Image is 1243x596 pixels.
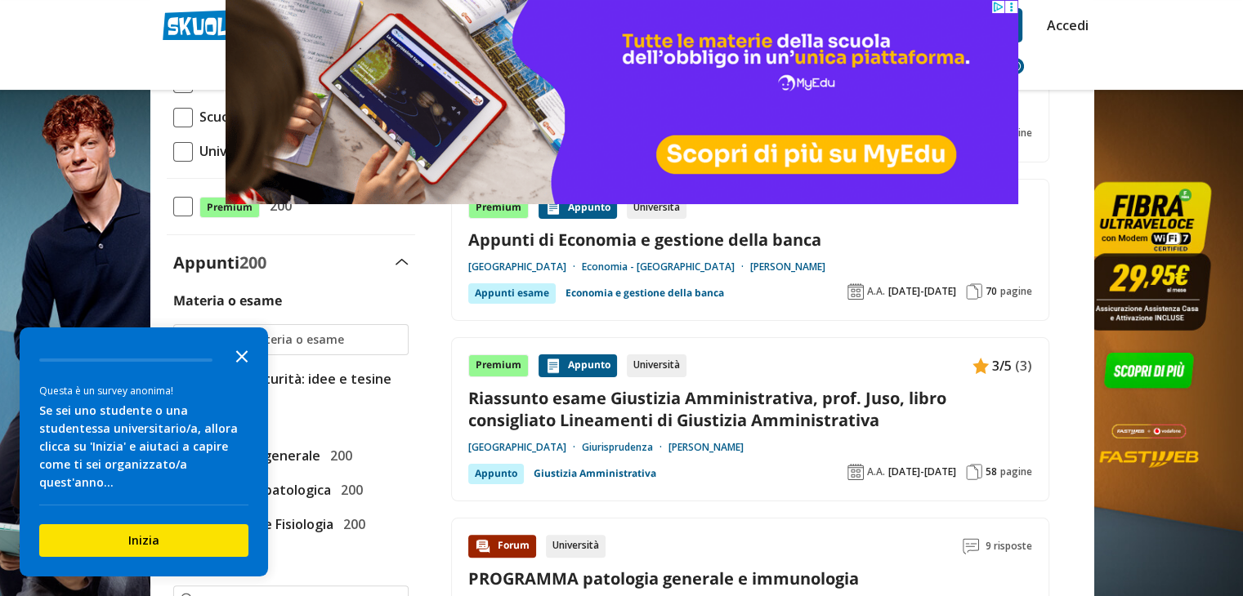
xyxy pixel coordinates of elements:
[966,283,982,300] img: Pagine
[545,358,561,374] img: Appunti contenuto
[582,260,750,274] a: Economia - [GEOGRAPHIC_DATA]
[668,441,744,454] a: [PERSON_NAME]
[847,283,864,300] img: Anno accademico
[173,251,266,274] label: Appunti
[1000,285,1032,298] span: pagine
[966,464,982,480] img: Pagine
[39,524,248,557] button: Inizia
[39,383,248,398] div: Questa è un survey anonima!
[468,229,1032,251] a: Appunti di Economia e gestione della banca
[334,479,363,500] span: 200
[750,260,825,274] a: [PERSON_NAME]
[986,285,997,298] span: 70
[337,514,365,535] span: 200
[888,465,956,478] span: [DATE]-[DATE]
[867,465,885,478] span: A.A.
[199,197,260,218] span: Premium
[468,464,524,483] div: Appunto
[986,465,997,478] span: 58
[226,339,258,371] button: Close the survey
[888,285,956,298] span: [DATE]-[DATE]
[545,199,561,216] img: Appunti contenuto
[20,327,268,576] div: Survey
[193,368,409,411] span: Tesina maturità: idee e tesine svolte
[173,291,282,309] label: Materia o esame
[867,285,885,298] span: A.A.
[396,259,409,265] img: Apri e chiudi sezione
[627,196,686,219] div: Università
[627,354,686,377] div: Università
[202,331,400,348] input: Ricerca materia o esame
[986,535,1032,558] span: 9 risposte
[582,441,668,454] a: Giurisprudenza
[468,354,529,377] div: Premium
[534,464,656,483] a: Giustizia Amministrativa
[566,283,724,303] a: Economia e gestione della banca
[468,567,859,589] a: PROGRAMMA patologia generale e immunologia
[468,196,529,219] div: Premium
[1000,465,1032,478] span: pagine
[324,445,352,466] span: 200
[193,140,265,162] span: Università
[847,464,864,480] img: Anno accademico
[1015,355,1032,376] span: (3)
[546,535,606,558] div: Università
[468,283,556,303] div: Appunti esame
[239,251,266,274] span: 200
[468,260,582,274] a: [GEOGRAPHIC_DATA]
[475,538,491,554] img: Forum contenuto
[992,355,1012,376] span: 3/5
[39,402,248,491] div: Se sei uno studente o una studentessa universitario/a, allora clicca su 'Inizia' e aiutaci a capi...
[963,538,979,554] img: Commenti lettura
[539,196,617,219] div: Appunto
[468,441,582,454] a: [GEOGRAPHIC_DATA]
[1047,8,1081,42] a: Accedi
[263,195,292,216] span: 200
[468,535,536,558] div: Forum
[539,354,617,377] div: Appunto
[468,387,1032,431] a: Riassunto esame Giustizia Amministrativa, prof. Juso, libro consigliato Lineamenti di Giustizia A...
[972,358,989,374] img: Appunti contenuto
[193,106,306,127] span: Scuola Superiore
